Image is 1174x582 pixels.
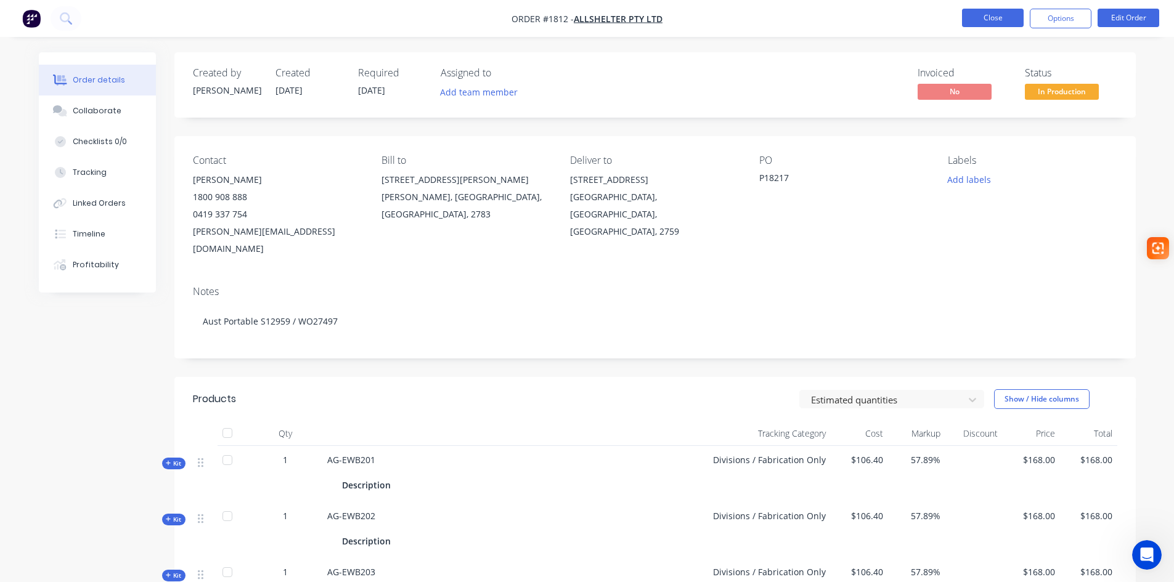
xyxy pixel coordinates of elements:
[39,126,156,157] button: Checklists 0/0
[8,5,31,28] button: go back
[893,565,940,578] span: 57.89%
[162,458,185,469] button: Kit
[193,302,1117,340] div: Aust Portable S12959 / WO27497
[358,67,426,79] div: Required
[166,459,182,468] span: Kit
[836,565,883,578] span: $106.40
[692,421,831,446] div: Tracking Category
[836,453,883,466] span: $106.40
[166,515,182,524] span: Kit
[39,95,156,126] button: Collaborate
[73,136,127,147] div: Checklists 0/0
[166,571,182,580] span: Kit
[918,67,1010,79] div: Invoiced
[193,171,362,257] div: [PERSON_NAME]1800 908 8880419 337 754[PERSON_NAME][EMAIL_ADDRESS][DOMAIN_NAME]
[342,532,396,550] div: Description
[1065,509,1112,522] span: $168.00
[162,570,185,581] button: Kit
[1003,421,1060,446] div: Price
[1008,565,1055,578] span: $168.00
[512,13,574,25] span: Order #1812 -
[193,155,362,166] div: Contact
[1030,9,1091,28] button: Options
[441,67,564,79] div: Assigned to
[759,155,928,166] div: PO
[692,502,831,558] div: Divisions / Fabrication Only
[888,421,945,446] div: Markup
[39,188,156,219] button: Linked Orders
[358,84,385,96] span: [DATE]
[570,171,739,240] div: [STREET_ADDRESS][GEOGRAPHIC_DATA], [GEOGRAPHIC_DATA], [GEOGRAPHIC_DATA], 2759
[22,9,41,28] img: Factory
[381,171,550,188] div: [STREET_ADDRESS][PERSON_NAME]
[73,167,107,178] div: Tracking
[193,223,362,257] div: [PERSON_NAME][EMAIL_ADDRESS][DOMAIN_NAME]
[275,67,343,79] div: Created
[1008,509,1055,522] span: $168.00
[73,105,121,116] div: Collaborate
[759,171,913,188] div: P18217
[941,171,998,188] button: Add labels
[283,453,288,466] span: 1
[381,188,550,223] div: [PERSON_NAME], [GEOGRAPHIC_DATA], [GEOGRAPHIC_DATA], 2783
[1065,565,1112,578] span: $168.00
[381,171,550,223] div: [STREET_ADDRESS][PERSON_NAME][PERSON_NAME], [GEOGRAPHIC_DATA], [GEOGRAPHIC_DATA], 2783
[73,228,105,240] div: Timeline
[248,421,322,446] div: Qty
[1008,453,1055,466] span: $168.00
[962,9,1024,27] button: Close
[39,65,156,95] button: Order details
[918,84,992,99] span: No
[570,155,739,166] div: Deliver to
[39,249,156,280] button: Profitability
[193,171,362,188] div: [PERSON_NAME]
[831,421,888,446] div: Cost
[433,84,524,100] button: Add team member
[1025,84,1099,99] span: In Production
[1060,421,1117,446] div: Total
[327,510,375,522] span: AG-EWB202
[193,84,261,97] div: [PERSON_NAME]
[692,446,831,502] div: Divisions / Fabrication Only
[342,476,396,494] div: Description
[994,389,1090,409] button: Show / Hide columns
[945,421,1003,446] div: Discount
[1132,540,1162,570] iframe: Intercom live chat
[1065,453,1112,466] span: $168.00
[283,509,288,522] span: 1
[836,509,883,522] span: $106.40
[193,392,236,406] div: Products
[39,157,156,188] button: Tracking
[73,198,126,209] div: Linked Orders
[574,13,662,25] a: Allshelter Pty Ltd
[327,566,375,578] span: AG-EWB203
[73,259,119,270] div: Profitability
[216,6,238,28] div: Close
[948,155,1117,166] div: Labels
[1098,9,1159,27] button: Edit Order
[327,454,375,466] span: AG-EWB201
[381,155,550,166] div: Bill to
[193,188,362,206] div: 1800 908 888
[441,84,524,100] button: Add team member
[893,509,940,522] span: 57.89%
[193,206,362,223] div: 0419 337 754
[39,219,156,249] button: Timeline
[570,171,739,188] div: [STREET_ADDRESS]
[570,188,739,240] div: [GEOGRAPHIC_DATA], [GEOGRAPHIC_DATA], [GEOGRAPHIC_DATA], 2759
[1025,67,1117,79] div: Status
[275,84,303,96] span: [DATE]
[73,75,125,86] div: Order details
[1025,84,1099,102] button: In Production
[193,286,1117,297] div: Notes
[893,453,940,466] span: 57.89%
[193,67,261,79] div: Created by
[283,565,288,578] span: 1
[162,514,185,525] button: Kit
